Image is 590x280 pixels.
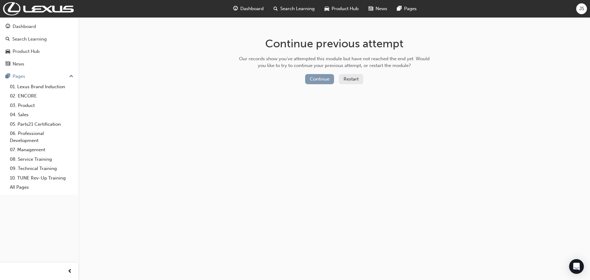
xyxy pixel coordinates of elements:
button: Continue [305,74,334,84]
div: Search Learning [12,36,47,43]
div: Open Intercom Messenger [569,259,584,274]
img: Trak [3,2,74,15]
a: car-iconProduct Hub [320,2,364,15]
a: Search Learning [2,34,76,45]
a: 02. ENCORE [7,91,76,101]
span: Dashboard [240,5,264,12]
span: News [376,5,387,12]
a: guage-iconDashboard [228,2,269,15]
div: Dashboard [13,23,36,30]
a: News [2,58,76,70]
a: search-iconSearch Learning [269,2,320,15]
button: DashboardSearch LearningProduct HubNews [2,20,76,71]
a: 03. Product [7,101,76,110]
a: 05. Parts21 Certification [7,120,76,129]
a: news-iconNews [364,2,392,15]
div: News [13,61,24,68]
div: Our records show you've attempted this module but have not reached the end yet. Would you like to... [237,55,432,69]
span: up-icon [69,73,73,81]
a: Product Hub [2,46,76,57]
a: 01. Lexus Brand Induction [7,82,76,92]
span: news-icon [368,5,373,13]
h1: Continue previous attempt [237,37,432,50]
button: JS [576,3,587,14]
a: 07. Management [7,145,76,155]
a: 04. Sales [7,110,76,120]
a: All Pages [7,183,76,192]
span: news-icon [6,61,10,67]
span: pages-icon [397,5,402,13]
a: 10. TUNE Rev-Up Training [7,173,76,183]
div: Product Hub [13,48,40,55]
span: search-icon [6,37,10,42]
span: guage-icon [6,24,10,30]
a: 08. Service Training [7,155,76,164]
span: search-icon [273,5,278,13]
div: Pages [13,73,25,80]
span: pages-icon [6,74,10,79]
button: Pages [2,71,76,82]
a: 09. Technical Training [7,164,76,173]
span: Pages [404,5,417,12]
span: Search Learning [280,5,315,12]
span: guage-icon [233,5,238,13]
span: Product Hub [332,5,359,12]
span: prev-icon [68,268,72,275]
a: pages-iconPages [392,2,422,15]
span: JS [579,5,584,12]
a: Dashboard [2,21,76,32]
button: Restart [339,74,363,84]
span: car-icon [6,49,10,54]
span: car-icon [324,5,329,13]
a: 06. Professional Development [7,129,76,145]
